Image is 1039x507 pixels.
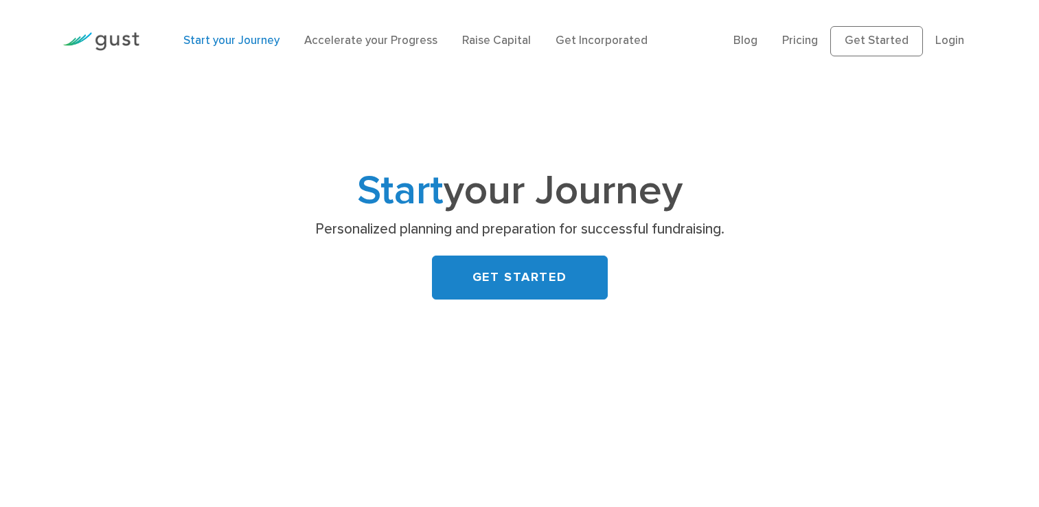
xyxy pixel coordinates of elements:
a: Login [935,34,964,47]
a: GET STARTED [432,256,608,300]
a: Blog [733,34,757,47]
a: Get Incorporated [556,34,648,47]
a: Pricing [782,34,818,47]
a: Raise Capital [462,34,531,47]
p: Personalized planning and preparation for successful fundraising. [253,220,786,239]
a: Start your Journey [183,34,279,47]
a: Get Started [830,26,923,56]
h1: your Journey [249,172,791,210]
img: Gust Logo [62,32,139,51]
span: Start [357,166,444,215]
a: Accelerate your Progress [304,34,437,47]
